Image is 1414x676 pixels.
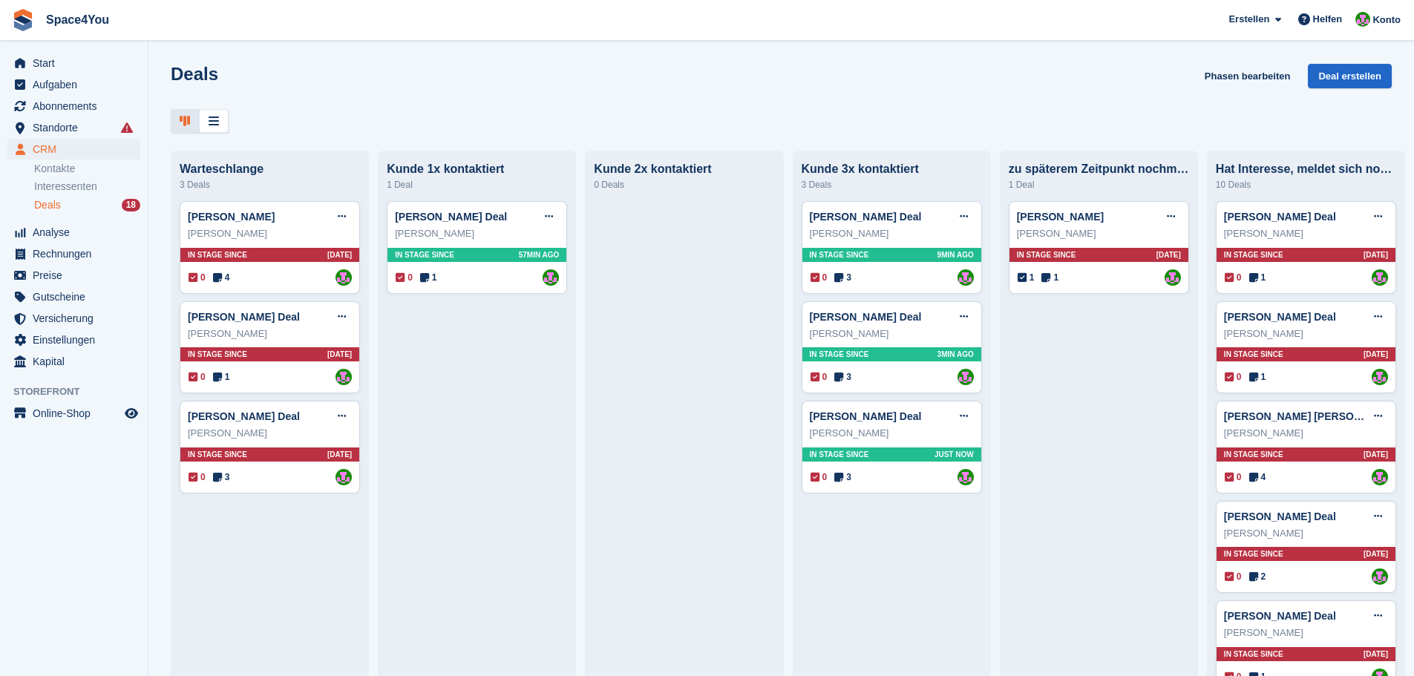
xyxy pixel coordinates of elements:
[33,53,122,73] span: Start
[1249,470,1266,484] span: 4
[1017,226,1181,241] div: [PERSON_NAME]
[1224,449,1283,460] span: In stage since
[188,326,352,341] div: [PERSON_NAME]
[1249,370,1266,384] span: 1
[327,349,352,360] span: [DATE]
[1372,13,1401,27] span: Konto
[396,271,413,284] span: 0
[1224,311,1336,323] a: [PERSON_NAME] Deal
[7,53,140,73] a: menu
[1165,269,1181,286] img: Luca-André Talhoff
[33,222,122,243] span: Analyse
[336,469,352,485] img: Luca-André Talhoff
[810,349,869,360] span: In stage since
[1228,12,1269,27] span: Erstellen
[34,180,97,194] span: Interessenten
[336,269,352,286] a: Luca-André Talhoff
[810,311,922,323] a: [PERSON_NAME] Deal
[420,271,437,284] span: 1
[594,176,774,194] div: 0 Deals
[810,249,869,260] span: In stage since
[171,64,218,84] h1: Deals
[33,351,122,372] span: Kapital
[543,269,559,286] a: Luca-André Talhoff
[1364,349,1388,360] span: [DATE]
[121,122,133,134] i: Es sind Fehler bei der Synchronisierung von Smart-Einträgen aufgetreten
[34,198,61,212] span: Deals
[834,271,851,284] span: 3
[7,222,140,243] a: menu
[1009,163,1189,176] div: zu späterem Zeitpunkt nochmal kontaktieren
[958,269,974,286] img: Luca-André Talhoff
[13,384,148,399] span: Storefront
[1224,226,1388,241] div: [PERSON_NAME]
[1364,449,1388,460] span: [DATE]
[1364,249,1388,260] span: [DATE]
[1372,269,1388,286] img: Luca-André Talhoff
[958,369,974,385] img: Luca-André Talhoff
[336,369,352,385] img: Luca-André Talhoff
[1224,548,1283,559] span: In stage since
[1364,649,1388,660] span: [DATE]
[327,249,352,260] span: [DATE]
[937,249,974,260] span: 9MIN AGO
[34,162,140,176] a: Kontakte
[1018,271,1035,284] span: 1
[1199,64,1297,88] a: Phasen bearbeiten
[33,243,122,264] span: Rechnungen
[1224,626,1388,640] div: [PERSON_NAME]
[33,308,122,329] span: Versicherung
[7,308,140,329] a: menu
[122,404,140,422] a: Vorschau-Shop
[1224,410,1401,422] a: [PERSON_NAME] [PERSON_NAME]
[7,117,140,138] a: menu
[802,176,982,194] div: 3 Deals
[1249,570,1266,583] span: 2
[189,470,206,484] span: 0
[1225,470,1242,484] span: 0
[1224,426,1388,441] div: [PERSON_NAME]
[395,226,559,241] div: [PERSON_NAME]
[1017,211,1104,223] a: [PERSON_NAME]
[188,249,247,260] span: In stage since
[1372,469,1388,485] img: Luca-André Talhoff
[1372,369,1388,385] img: Luca-André Talhoff
[7,286,140,307] a: menu
[213,470,230,484] span: 3
[834,470,851,484] span: 3
[188,211,275,223] a: [PERSON_NAME]
[387,176,567,194] div: 1 Deal
[7,403,140,424] a: Speisekarte
[1225,271,1242,284] span: 0
[1249,271,1266,284] span: 1
[1372,568,1388,585] img: Luca-André Talhoff
[594,163,774,176] div: Kunde 2x kontaktiert
[395,211,507,223] a: [PERSON_NAME] Deal
[387,163,567,176] div: Kunde 1x kontaktiert
[33,96,122,117] span: Abonnements
[34,197,140,213] a: Deals 18
[1224,610,1336,622] a: [PERSON_NAME] Deal
[33,74,122,95] span: Aufgaben
[180,163,360,176] div: Warteschlange
[958,469,974,485] img: Luca-André Talhoff
[1017,249,1076,260] span: In stage since
[180,176,360,194] div: 3 Deals
[34,179,140,194] a: Interessenten
[7,265,140,286] a: menu
[189,271,206,284] span: 0
[1216,176,1396,194] div: 10 Deals
[519,249,560,260] span: 57MIN AGO
[810,449,869,460] span: In stage since
[1224,326,1388,341] div: [PERSON_NAME]
[810,426,974,441] div: [PERSON_NAME]
[802,163,982,176] div: Kunde 3x kontaktiert
[811,271,828,284] span: 0
[7,96,140,117] a: menu
[33,329,122,350] span: Einstellungen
